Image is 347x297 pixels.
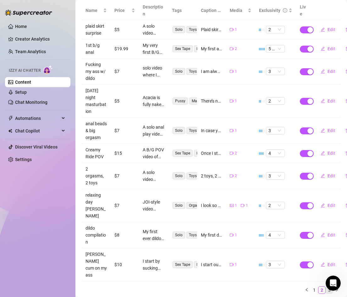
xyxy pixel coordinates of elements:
[7,172,119,216] img: Super Mass, Dark Mode, Message Library & Bump Improvements
[5,9,52,16] img: logo-BBDzfeDw.svg
[235,128,237,134] span: 1
[111,222,139,248] td: $8
[201,45,222,52] div: My first anal sex tape ever 😈 31 minutes of pure messy lust… mascara running, spit dripping, both...
[201,26,222,33] div: Plaid skirt, no panties… just my cute plug underneath 😈 I spread wide open, rub my clit, and cum ...
[201,172,222,179] div: 2 toys, 2 orgasms 💦 I tease with my vibrator, stretch my ass with a plug, and cum twice making al...
[143,228,164,242] div: My first ever dildo video 😈. I test it out in all different positions to see what feels best, and...
[321,128,325,133] span: edit
[235,69,237,75] span: 1
[143,64,164,78] div: solo video where I play with my ass right after getting out of the shower 😈. I start slow by putt...
[268,98,282,104] span: 2
[246,203,248,209] span: 1
[173,232,185,238] span: Solo
[235,27,237,33] span: 1
[235,232,237,238] span: 1
[66,95,84,102] div: • 6h ago
[186,172,199,179] span: Toys
[13,55,113,66] p: How can we help?
[230,129,234,132] span: video-camera
[8,129,12,133] img: Chat Copilot
[311,287,318,294] a: 1
[194,150,217,157] span: Boy on Girl
[186,68,199,75] span: Toys
[316,171,340,181] button: Edit
[201,150,222,157] div: Once I start bouncing in reverse cowgirl with my cute plug in, I lose myself 😈 creamy pussy, clos...
[321,262,325,267] span: edit
[85,7,102,14] span: Name
[321,99,325,103] span: edit
[318,287,325,294] a: 2
[328,69,335,74] span: Edit
[230,7,246,14] span: Media
[111,20,139,39] td: $5
[316,66,340,76] button: Edit
[268,202,282,209] span: 2
[328,233,335,238] span: Edit
[189,98,217,104] span: Masturbation
[328,151,335,156] span: Edit
[235,150,237,156] span: 2
[186,127,199,134] span: Toys
[268,68,282,75] span: 3
[15,80,31,85] a: Content
[230,204,234,207] span: picture
[111,85,139,118] td: $5
[111,59,139,85] td: $7
[15,100,47,105] a: Chat Monitoring
[173,98,188,104] span: Pussy
[13,152,113,164] button: Find a time
[13,143,113,149] div: Schedule a FREE consulting call:
[268,150,282,157] span: 4
[321,233,325,237] span: edit
[82,163,111,189] td: 2 orgasms, 2 toys
[328,46,335,51] span: Edit
[201,68,222,75] div: I am always so horny after I get out of the shower and this time I wanted to fuck my ass! It star...
[173,150,193,157] span: Sex Tape
[328,262,335,267] span: Edit
[15,113,60,123] span: Automations
[82,20,111,39] td: plaid skirt surprise
[91,10,104,23] div: Profile image for Tanya
[197,1,226,20] th: Caption Example
[311,286,318,294] li: 1
[9,68,41,74] span: Izzy AI Chatter
[316,230,340,240] button: Edit
[67,10,80,23] img: Profile image for Ella
[143,169,164,183] div: A solo video where I make myself cum twice using both my vibrator and a butt plug 💎. I start by t...
[259,7,280,14] div: Exclusivity
[82,59,111,85] td: Fucking my ass w/ dildo
[328,173,335,178] span: Edit
[43,65,53,74] img: AI Chatter
[321,203,325,208] span: edit
[230,174,234,178] span: video-camera
[15,90,27,95] a: Setup
[143,124,164,137] div: A solo anal play video filmed after my shower 💦. I use my anal beads, sliding them in one by one ...
[241,204,245,207] span: video-camera
[82,222,111,248] td: dildo compilation
[82,248,111,281] td: [PERSON_NAME] cum on my ass
[173,261,193,268] span: Sex Tape
[111,144,139,163] td: $15
[111,1,139,20] th: Price
[15,34,65,44] a: Creator Analytics
[111,248,139,281] td: $10
[82,144,111,163] td: Creamy Ride POV
[268,172,282,179] span: 3
[316,96,340,106] button: Edit
[283,8,287,13] span: info-circle
[230,70,234,73] span: video-camera
[316,260,340,270] button: Edit
[316,126,340,136] button: Edit
[268,127,282,134] span: 3
[82,118,111,144] td: anal beads & big orgasm
[7,83,119,107] div: Profile image for EllaNoted. In this case, please let us know if the issue happens again and take...
[268,45,282,52] span: 5 🔥
[235,173,237,179] span: 2
[316,200,340,210] button: Edit
[268,232,282,238] span: 4
[173,26,185,33] span: Solo
[328,27,335,32] span: Edit
[186,232,199,238] span: Toys
[13,115,105,122] div: Send us a message
[79,10,92,23] div: Profile image for Nir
